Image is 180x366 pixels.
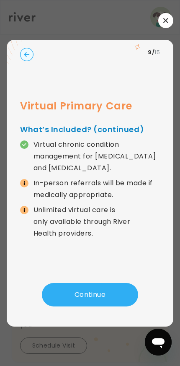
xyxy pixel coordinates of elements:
span: 9 / [148,48,154,56]
h3: Virtual Primary Care [20,99,160,114]
h4: What’s Included? (continued) [20,124,160,135]
p: Unlimited virtual care is only available through River Health providers. [33,204,160,239]
button: Continue [42,283,138,306]
p: In-person referrals will be made if medically appropriate. [33,177,160,201]
span: 15 [154,48,160,56]
iframe: Botón para iniciar la ventana de mensajería [145,329,172,356]
p: Virtual chronic condition management for [MEDICAL_DATA] and [MEDICAL_DATA]. [33,139,160,174]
